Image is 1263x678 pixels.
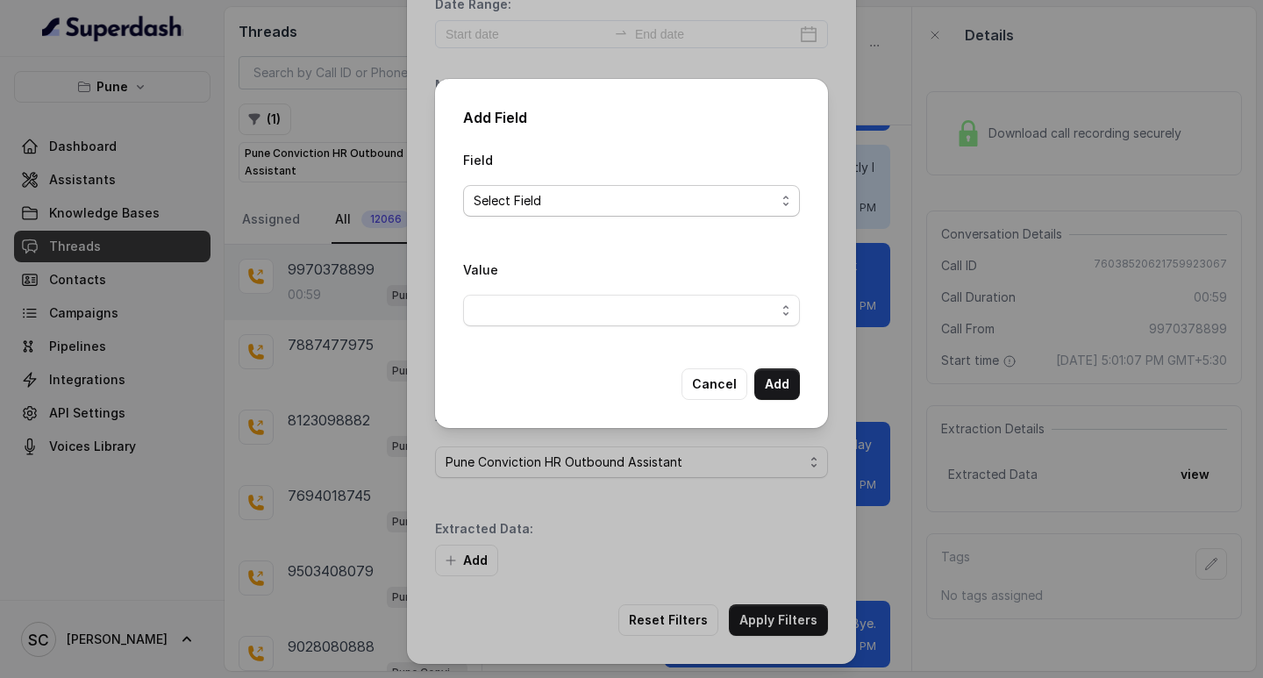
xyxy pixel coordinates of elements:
[681,368,747,400] button: Cancel
[463,262,498,277] label: Value
[463,153,493,168] label: Field
[463,107,800,128] h2: Add Field
[474,190,775,211] span: Select Field
[754,368,800,400] button: Add
[463,185,800,217] button: Select Field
